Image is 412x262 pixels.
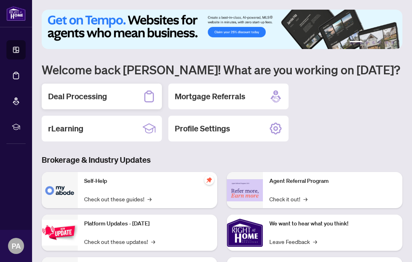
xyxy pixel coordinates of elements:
[48,123,83,134] h2: rLearning
[366,41,369,44] button: 2
[84,194,151,203] a: Check out these guides!→
[384,234,408,258] button: Open asap
[48,91,107,102] h2: Deal Processing
[42,62,402,77] h1: Welcome back [PERSON_NAME]! What are you working on [DATE]?
[391,41,394,44] button: 6
[204,175,214,185] span: pushpin
[269,237,317,246] a: Leave Feedback→
[385,41,388,44] button: 5
[372,41,375,44] button: 3
[175,123,230,134] h2: Profile Settings
[303,194,307,203] span: →
[84,237,155,246] a: Check out these updates!→
[313,237,317,246] span: →
[227,215,263,251] img: We want to hear what you think!
[175,91,245,102] h2: Mortgage Referrals
[42,10,402,49] img: Slide 0
[269,194,307,203] a: Check it out!→
[378,41,382,44] button: 4
[227,179,263,201] img: Agent Referral Program
[6,6,26,21] img: logo
[42,172,78,208] img: Self-Help
[147,194,151,203] span: →
[151,237,155,246] span: →
[349,41,362,44] button: 1
[42,154,402,166] h3: Brokerage & Industry Updates
[84,177,211,186] p: Self-Help
[269,177,396,186] p: Agent Referral Program
[269,219,396,228] p: We want to hear what you think!
[84,219,211,228] p: Platform Updates - [DATE]
[42,220,78,245] img: Platform Updates - July 21, 2025
[12,240,21,252] span: PA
